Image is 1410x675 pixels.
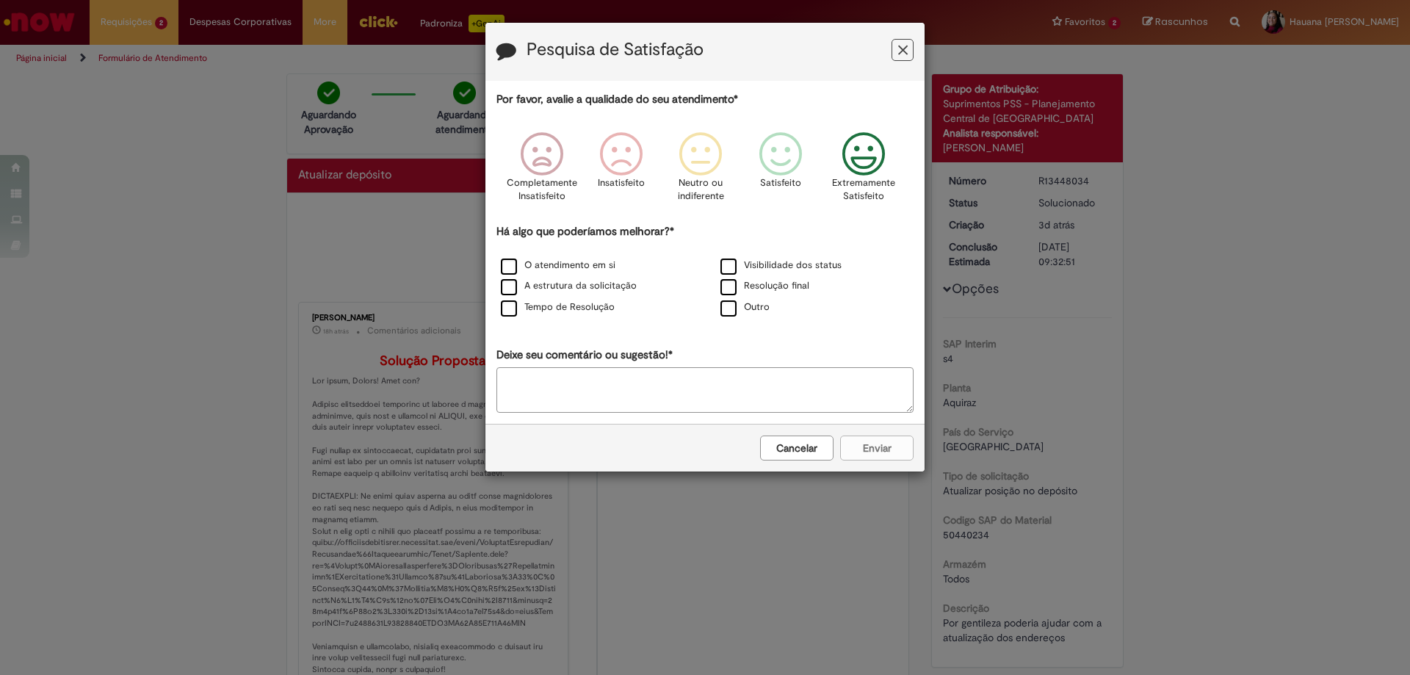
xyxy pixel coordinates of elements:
[496,224,914,319] div: Há algo que poderíamos melhorar?*
[674,176,727,203] p: Neutro ou indiferente
[507,176,577,203] p: Completamente Insatisfeito
[663,121,738,222] div: Neutro ou indiferente
[584,121,659,222] div: Insatisfeito
[496,347,673,363] label: Deixe seu comentário ou sugestão!*
[832,176,895,203] p: Extremamente Satisfeito
[760,436,834,461] button: Cancelar
[720,259,842,272] label: Visibilidade dos status
[501,259,615,272] label: O atendimento em si
[760,176,801,190] p: Satisfeito
[742,121,817,222] div: Satisfeito
[501,300,615,314] label: Tempo de Resolução
[505,121,579,222] div: Completamente Insatisfeito
[598,176,645,190] p: Insatisfeito
[720,279,809,293] label: Resolução final
[501,279,637,293] label: A estrutura da solicitação
[496,92,738,107] label: Por favor, avalie a qualidade do seu atendimento*
[822,121,906,222] div: Extremamente Satisfeito
[527,40,704,59] label: Pesquisa de Satisfação
[720,300,770,314] label: Outro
